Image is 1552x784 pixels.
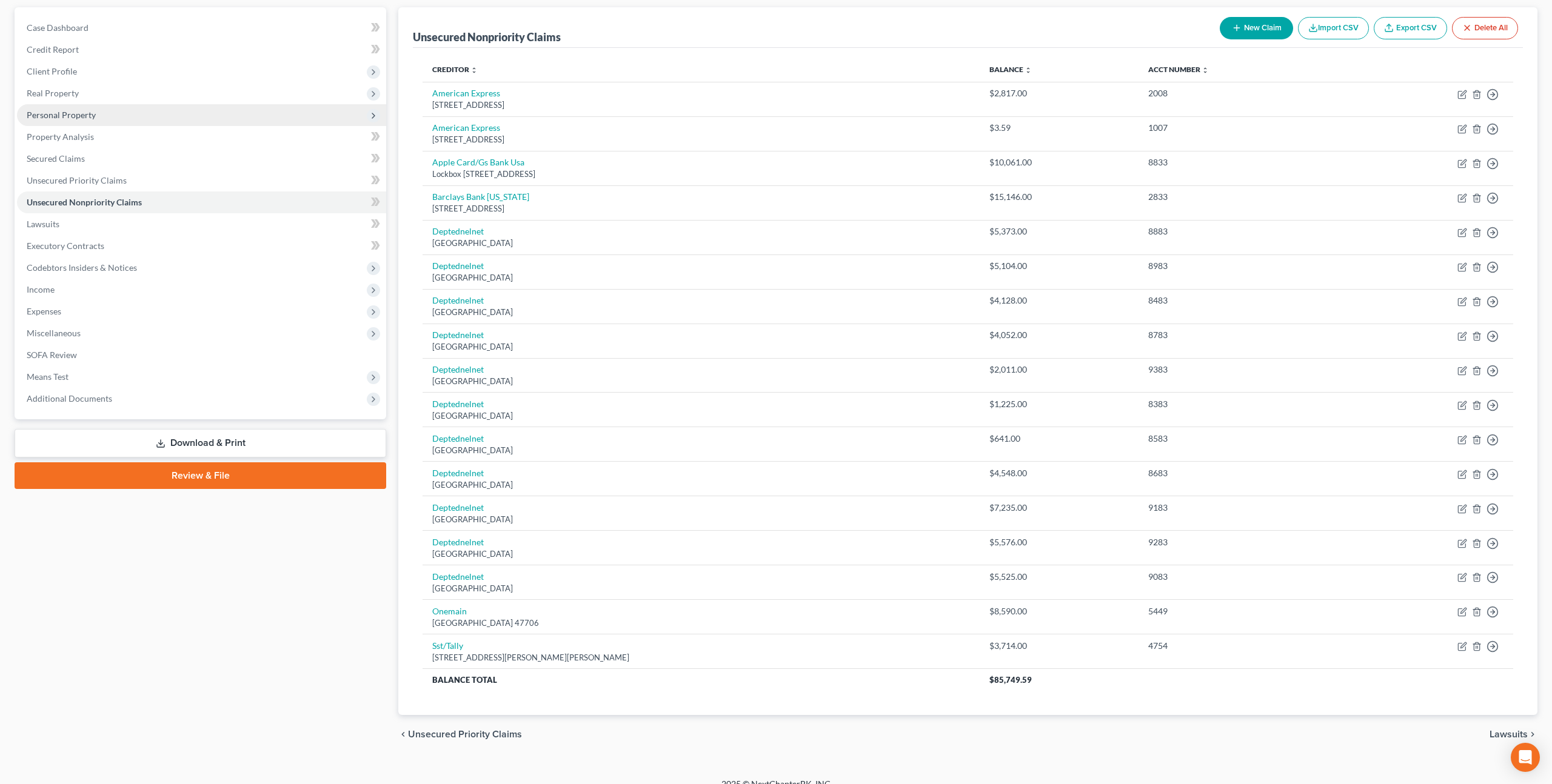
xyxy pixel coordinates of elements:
[432,341,970,353] div: [GEOGRAPHIC_DATA]
[17,235,386,257] a: Executory Contracts
[432,445,970,456] div: [GEOGRAPHIC_DATA]
[470,67,478,74] i: unfold_more
[1148,640,1335,652] div: 4754
[17,344,386,366] a: SOFA Review
[432,157,524,167] a: Apple Card/Gs Bank Usa
[989,260,1129,272] div: $5,104.00
[1202,67,1209,74] i: unfold_more
[1148,502,1335,514] div: 9183
[1528,729,1537,739] i: chevron_right
[432,88,500,98] a: American Express
[989,536,1129,548] div: $5,576.00
[27,350,77,360] span: SOFA Review
[432,364,484,374] a: Deptednelnet
[398,729,408,739] i: chevron_left
[1298,17,1369,39] button: Import CSV
[432,191,529,202] a: Barclays Bank [US_STATE]
[989,122,1129,134] div: $3.59
[989,467,1129,479] div: $4,548.00
[1148,156,1335,168] div: 8833
[989,156,1129,168] div: $10,061.00
[27,393,112,404] span: Additional Documents
[432,537,484,547] a: Deptednelnet
[989,433,1129,445] div: $641.00
[27,44,79,55] span: Credit Report
[989,294,1129,307] div: $4,128.00
[1220,17,1293,39] button: New Claim
[1148,294,1335,307] div: 8483
[432,571,484,582] a: Deptednelnet
[27,371,69,382] span: Means Test
[1025,67,1032,74] i: unfold_more
[989,640,1129,652] div: $3,714.00
[1148,191,1335,203] div: 2833
[432,410,970,422] div: [GEOGRAPHIC_DATA]
[27,306,61,316] span: Expenses
[1490,729,1537,739] button: Lawsuits chevron_right
[989,605,1129,617] div: $8,590.00
[432,433,484,443] a: Deptednelnet
[1452,17,1518,39] button: Delete All
[1148,433,1335,445] div: 8583
[989,329,1129,341] div: $4,052.00
[1148,65,1209,74] a: Acct Number unfold_more
[432,261,484,271] a: Deptednelnet
[27,197,142,207] span: Unsecured Nonpriority Claims
[17,191,386,213] a: Unsecured Nonpriority Claims
[398,729,522,739] button: chevron_left Unsecured Priority Claims
[1148,605,1335,617] div: 5449
[1148,329,1335,341] div: 8783
[27,66,77,76] span: Client Profile
[989,364,1129,376] div: $2,011.00
[432,134,970,145] div: [STREET_ADDRESS]
[27,88,79,98] span: Real Property
[989,502,1129,514] div: $7,235.00
[408,729,522,739] span: Unsecured Priority Claims
[1148,398,1335,410] div: 8383
[989,398,1129,410] div: $1,225.00
[1374,17,1447,39] a: Export CSV
[15,462,386,489] a: Review & File
[432,65,478,74] a: Creditor unfold_more
[432,548,970,560] div: [GEOGRAPHIC_DATA]
[432,468,484,478] a: Deptednelnet
[27,241,104,251] span: Executory Contracts
[432,502,484,513] a: Deptednelnet
[432,330,484,340] a: Deptednelnet
[432,617,970,629] div: [GEOGRAPHIC_DATA] 47706
[27,175,127,185] span: Unsecured Priority Claims
[17,126,386,148] a: Property Analysis
[27,110,96,120] span: Personal Property
[432,168,970,180] div: Lockbox [STREET_ADDRESS]
[27,284,55,294] span: Income
[432,583,970,594] div: [GEOGRAPHIC_DATA]
[27,131,94,142] span: Property Analysis
[413,30,561,44] div: Unsecured Nonpriority Claims
[1148,467,1335,479] div: 8683
[17,17,386,39] a: Case Dashboard
[1148,122,1335,134] div: 1007
[1148,571,1335,583] div: 9083
[27,219,59,229] span: Lawsuits
[432,238,970,249] div: [GEOGRAPHIC_DATA]
[432,295,484,305] a: Deptednelnet
[432,399,484,409] a: Deptednelnet
[432,122,500,133] a: American Express
[989,87,1129,99] div: $2,817.00
[1148,87,1335,99] div: 2008
[423,669,980,691] th: Balance Total
[17,170,386,191] a: Unsecured Priority Claims
[1490,729,1528,739] span: Lawsuits
[1148,364,1335,376] div: 9383
[432,99,970,111] div: [STREET_ADDRESS]
[432,514,970,525] div: [GEOGRAPHIC_DATA]
[1148,225,1335,238] div: 8883
[27,22,89,33] span: Case Dashboard
[27,262,137,273] span: Codebtors Insiders & Notices
[27,328,81,338] span: Miscellaneous
[432,226,484,236] a: Deptednelnet
[17,39,386,61] a: Credit Report
[989,675,1032,685] span: $85,749.59
[432,479,970,491] div: [GEOGRAPHIC_DATA]
[432,272,970,284] div: [GEOGRAPHIC_DATA]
